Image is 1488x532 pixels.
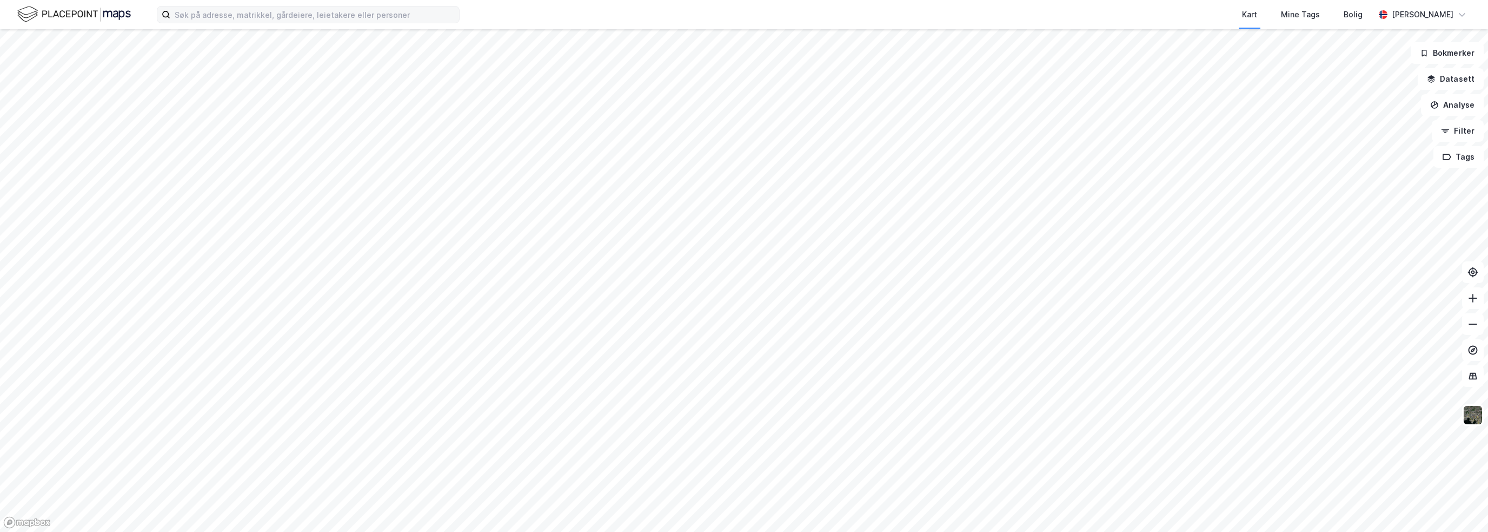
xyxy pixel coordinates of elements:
[170,6,459,23] input: Søk på adresse, matrikkel, gårdeiere, leietakere eller personer
[17,5,131,24] img: logo.f888ab2527a4732fd821a326f86c7f29.svg
[1434,480,1488,532] div: Kontrollprogram for chat
[1434,480,1488,532] iframe: Chat Widget
[1344,8,1363,21] div: Bolig
[1392,8,1453,21] div: [PERSON_NAME]
[1281,8,1320,21] div: Mine Tags
[1242,8,1257,21] div: Kart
